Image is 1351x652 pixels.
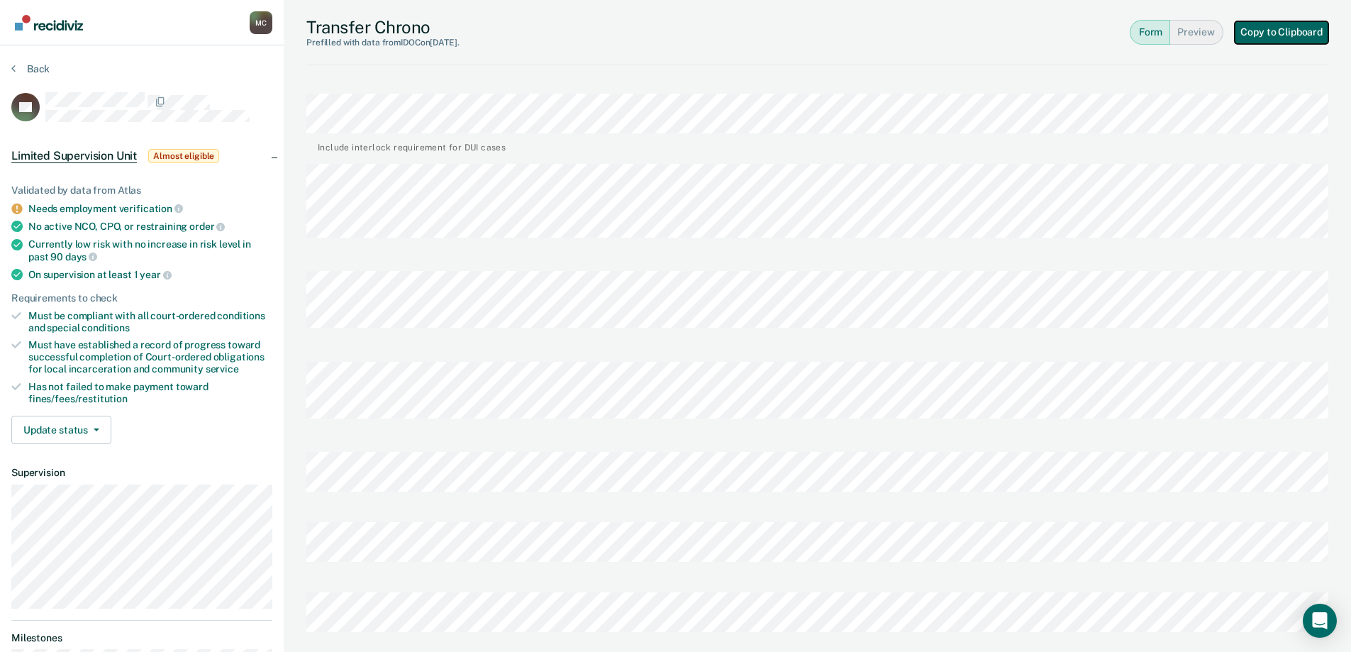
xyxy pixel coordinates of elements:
div: Has not failed to make payment toward [28,381,272,405]
div: Currently low risk with no increase in risk level in past 90 [28,238,272,263]
button: Copy to Clipboard [1235,21,1328,44]
div: Validated by data from Atlas [11,184,272,197]
span: order [189,221,225,232]
span: Almost eligible [148,149,219,163]
div: Transfer Chrono [306,17,460,48]
span: fines/fees/restitution [28,393,128,404]
div: Open Intercom Messenger [1303,604,1337,638]
img: Recidiviz [15,15,83,31]
div: No active NCO, CPO, or restraining [28,220,272,233]
div: Include interlock requirement for DUI cases [318,139,506,153]
button: Profile dropdown button [250,11,272,34]
button: Preview [1170,20,1223,45]
div: M C [250,11,272,34]
span: days [65,251,97,263]
span: Limited Supervision Unit [11,149,137,163]
button: Form [1130,20,1170,45]
span: year [140,269,171,280]
button: Update status [11,416,111,444]
dt: Milestones [11,632,272,644]
div: Prefilled with data from IDOC on [DATE] . [306,38,460,48]
button: Back [11,62,50,75]
div: Requirements to check [11,292,272,304]
div: Must be compliant with all court-ordered conditions and special conditions [28,310,272,334]
span: service [206,363,239,375]
dt: Supervision [11,467,272,479]
div: Must have established a record of progress toward successful completion of Court-ordered obligati... [28,339,272,375]
div: On supervision at least 1 [28,268,272,281]
div: Needs employment verification [28,202,272,215]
